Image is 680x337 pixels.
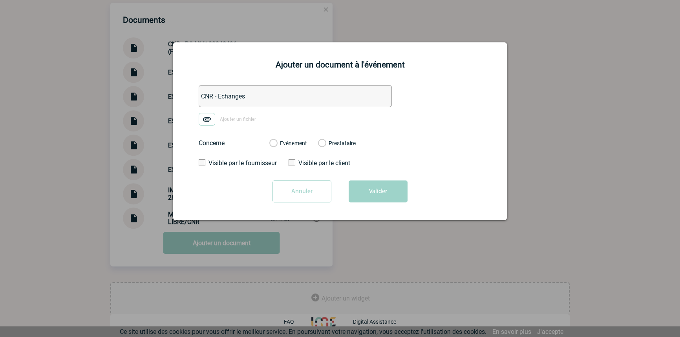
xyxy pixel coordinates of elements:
[349,180,408,202] button: Valider
[199,85,392,107] input: Désignation
[318,140,325,147] label: Prestataire
[272,180,331,202] input: Annuler
[289,159,361,167] label: Visible par le client
[199,139,261,147] label: Concerne
[269,140,277,147] label: Evénement
[199,159,271,167] label: Visible par le fournisseur
[220,117,256,122] span: Ajouter un fichier
[183,60,497,69] h2: Ajouter un document à l'événement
